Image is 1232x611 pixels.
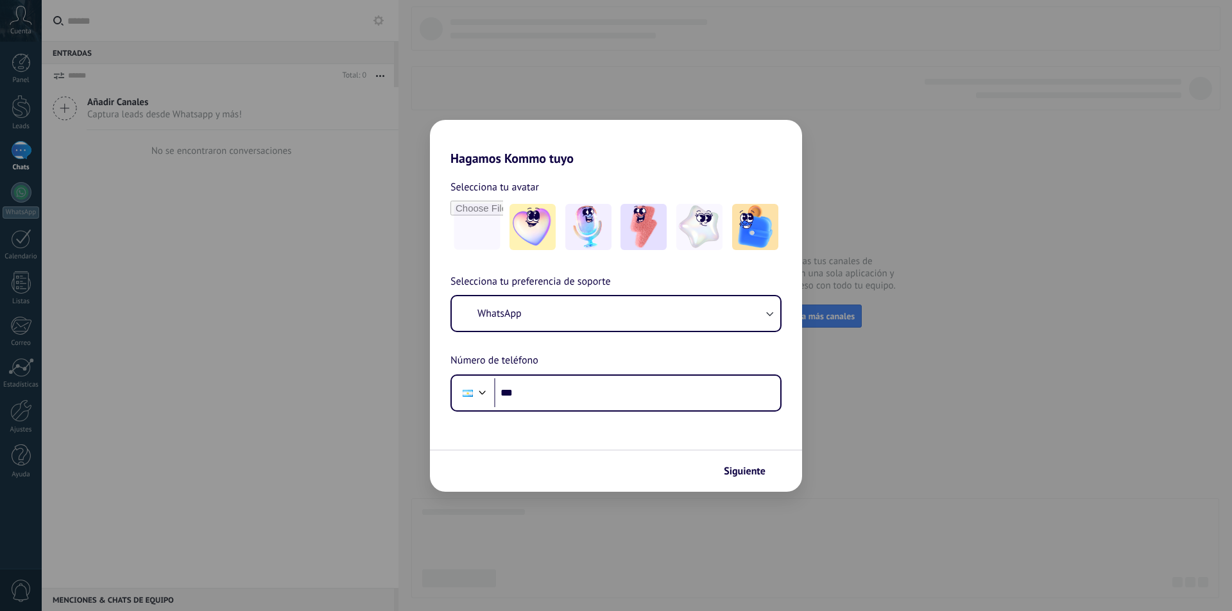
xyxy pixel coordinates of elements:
span: Siguiente [724,467,766,476]
span: Selecciona tu preferencia de soporte [450,274,611,290]
img: -1.jpeg [509,204,556,250]
div: Argentina: + 54 [456,380,480,406]
button: WhatsApp [452,296,780,331]
span: WhatsApp [477,307,522,320]
h2: Hagamos Kommo tuyo [430,120,802,166]
img: -3.jpeg [620,204,667,250]
button: Siguiente [718,460,783,482]
img: -2.jpeg [565,204,612,250]
img: -5.jpeg [732,204,778,250]
span: Número de teléfono [450,353,538,369]
img: -4.jpeg [676,204,723,250]
span: Selecciona tu avatar [450,179,539,196]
